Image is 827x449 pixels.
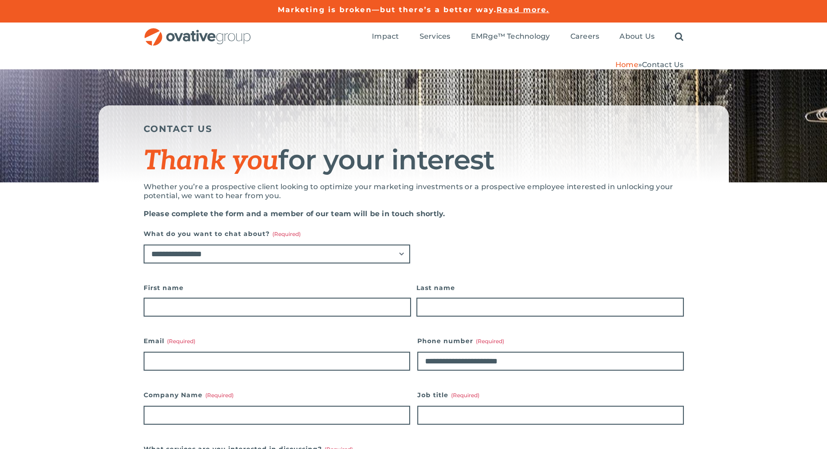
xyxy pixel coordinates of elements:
a: Impact [372,32,399,42]
span: Services [420,32,451,41]
span: » [615,60,684,69]
span: (Required) [205,392,234,399]
label: Email [144,335,410,347]
span: Careers [570,32,600,41]
span: (Required) [451,392,479,399]
h5: CONTACT US [144,123,684,134]
label: First name [144,281,411,294]
p: Whether you’re a prospective client looking to optimize your marketing investments or a prospecti... [144,182,684,200]
span: (Required) [272,231,301,237]
nav: Menu [372,23,683,51]
strong: Please complete the form and a member of our team will be in touch shortly. [144,209,445,218]
a: EMRge™ Technology [471,32,550,42]
a: Careers [570,32,600,42]
span: Impact [372,32,399,41]
a: Home [615,60,638,69]
label: What do you want to chat about? [144,227,410,240]
a: Services [420,32,451,42]
span: (Required) [476,338,504,345]
a: Search [675,32,683,42]
span: About Us [619,32,655,41]
a: Read more. [497,5,549,14]
label: Job title [417,389,684,401]
label: Last name [416,281,684,294]
a: Marketing is broken—but there’s a better way. [278,5,497,14]
span: Thank you [144,145,279,177]
span: EMRge™ Technology [471,32,550,41]
h1: for your interest [144,145,684,176]
a: About Us [619,32,655,42]
a: OG_Full_horizontal_RGB [144,27,252,36]
span: Contact Us [642,60,683,69]
span: (Required) [167,338,195,345]
label: Phone number [417,335,684,347]
label: Company Name [144,389,410,401]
